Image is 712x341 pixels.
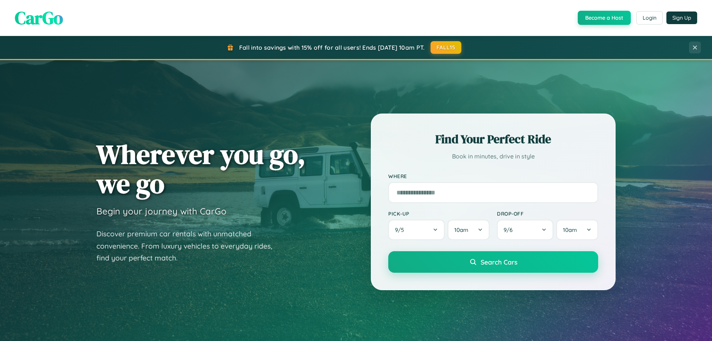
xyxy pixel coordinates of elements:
[239,44,425,51] span: Fall into savings with 15% off for all users! Ends [DATE] 10am PT.
[388,173,598,179] label: Where
[96,206,227,217] h3: Begin your journey with CarGo
[431,41,462,54] button: FALL15
[497,220,553,240] button: 9/6
[448,220,489,240] button: 10am
[497,210,598,217] label: Drop-off
[388,210,489,217] label: Pick-up
[481,258,517,266] span: Search Cars
[395,226,408,233] span: 9 / 5
[15,6,63,30] span: CarGo
[96,228,282,264] p: Discover premium car rentals with unmatched convenience. From luxury vehicles to everyday rides, ...
[388,251,598,273] button: Search Cars
[388,220,445,240] button: 9/5
[636,11,663,24] button: Login
[388,151,598,162] p: Book in minutes, drive in style
[666,12,697,24] button: Sign Up
[556,220,598,240] button: 10am
[563,226,577,233] span: 10am
[454,226,468,233] span: 10am
[504,226,516,233] span: 9 / 6
[388,131,598,147] h2: Find Your Perfect Ride
[96,140,306,198] h1: Wherever you go, we go
[578,11,631,25] button: Become a Host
